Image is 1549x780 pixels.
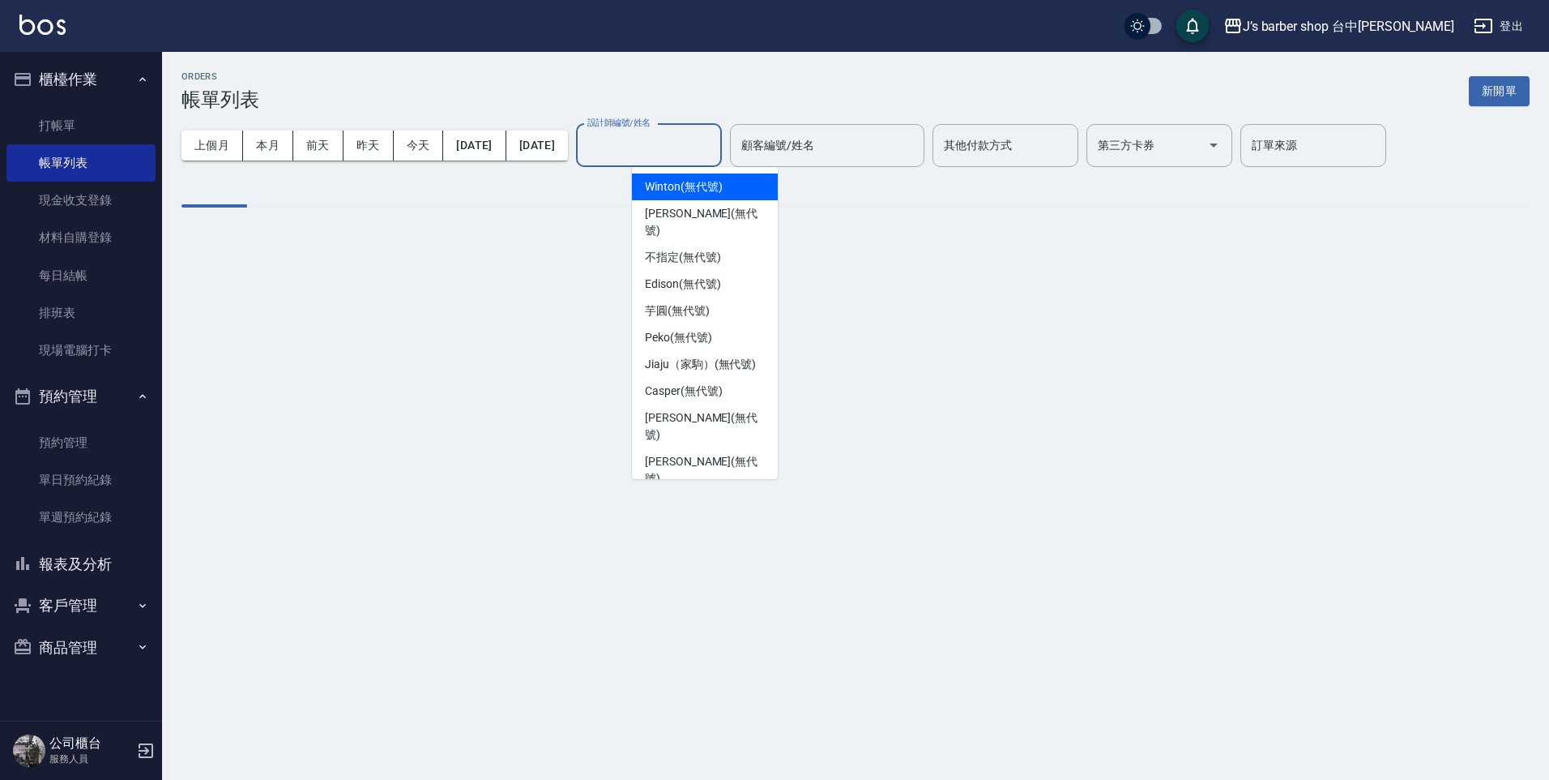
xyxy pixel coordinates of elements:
[645,178,722,195] span: Winton (無代號)
[506,131,568,161] button: [DATE]
[6,627,156,669] button: 商品管理
[6,461,156,499] a: 單日預約紀錄
[443,131,506,161] button: [DATE]
[1243,16,1454,36] div: J’s barber shop 台中[PERSON_NAME]
[6,424,156,461] a: 預約管理
[49,735,132,752] h5: 公司櫃台
[6,499,156,536] a: 單週預約紀錄
[645,383,722,400] span: Casper (無代號)
[6,332,156,369] a: 現場電腦打卡
[1201,132,1227,158] button: Open
[645,409,765,444] span: [PERSON_NAME] (無代號)
[6,107,156,144] a: 打帳單
[6,375,156,418] button: 預約管理
[6,144,156,182] a: 帳單列表
[6,294,156,332] a: 排班表
[645,356,756,373] span: Jiaju（家駒） (無代號)
[1176,10,1209,42] button: save
[1469,76,1530,106] button: 新開單
[6,58,156,101] button: 櫃檯作業
[645,329,712,346] span: Peko (無代號)
[645,249,721,266] span: 不指定 (無代號)
[181,88,259,111] h3: 帳單列表
[13,735,45,767] img: Person
[6,257,156,294] a: 每日結帳
[49,752,132,766] p: 服務人員
[1467,11,1530,41] button: 登出
[344,131,394,161] button: 昨天
[1469,83,1530,98] a: 新開單
[6,543,156,585] button: 報表及分析
[645,205,765,239] span: [PERSON_NAME] (無代號)
[19,15,66,35] img: Logo
[1217,10,1461,43] button: J’s barber shop 台中[PERSON_NAME]
[181,131,243,161] button: 上個月
[293,131,344,161] button: 前天
[587,117,651,129] label: 設計師編號/姓名
[243,131,293,161] button: 本月
[6,182,156,219] a: 現金收支登錄
[645,453,765,487] span: [PERSON_NAME] (無代號)
[394,131,444,161] button: 今天
[181,71,259,82] h2: ORDERS
[6,219,156,256] a: 材料自購登錄
[645,276,720,293] span: Edison (無代號)
[645,302,710,319] span: 芋圓 (無代號)
[6,585,156,627] button: 客戶管理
